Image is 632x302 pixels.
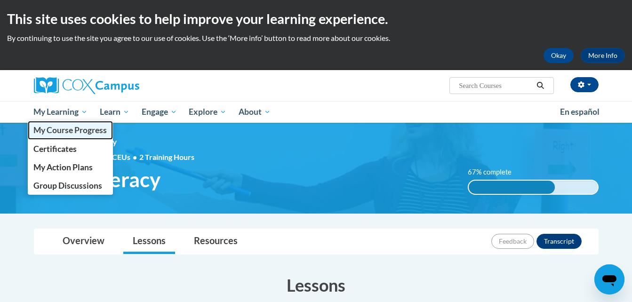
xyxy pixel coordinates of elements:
a: My Course Progress [28,121,113,139]
span: Certificates [33,144,77,154]
span: My Action Plans [33,162,93,172]
a: Certificates [28,140,113,158]
span: Early Literacy [34,167,160,192]
span: En español [560,107,600,117]
h3: Lessons [34,273,599,297]
a: Group Discussions [28,176,113,195]
button: Feedback [491,234,534,249]
button: Transcript [536,234,582,249]
a: Resources [184,229,247,254]
a: My Learning [28,101,94,123]
button: Search [533,80,547,91]
span: My Learning [33,106,88,118]
span: Explore [189,106,226,118]
a: Cox Campus [34,77,213,94]
a: Lessons [123,229,175,254]
h2: This site uses cookies to help improve your learning experience. [7,9,625,28]
a: En español [554,102,606,122]
input: Search Courses [458,80,533,91]
span: My Course Progress [33,125,107,135]
span: Early Literacy [67,137,117,147]
img: Cox Campus [34,77,139,94]
div: 67% complete [469,181,555,194]
span: Group Discussions [33,181,102,191]
a: About [232,101,277,123]
span: 0.20 CEUs [96,152,139,162]
a: More Info [581,48,625,63]
a: My Action Plans [28,158,113,176]
a: Explore [183,101,232,123]
p: By continuing to use the site you agree to our use of cookies. Use the ‘More info’ button to read... [7,33,625,43]
span: • [133,152,137,161]
button: Okay [544,48,574,63]
span: About [239,106,271,118]
span: 2 Training Hours [139,152,194,161]
span: Engage [142,106,177,118]
label: 67% complete [468,167,522,177]
span: Learn [100,106,129,118]
div: Main menu [20,101,613,123]
button: Account Settings [570,77,599,92]
a: Engage [136,101,183,123]
a: Overview [53,229,114,254]
iframe: Button to launch messaging window [594,264,624,294]
a: Learn [94,101,136,123]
